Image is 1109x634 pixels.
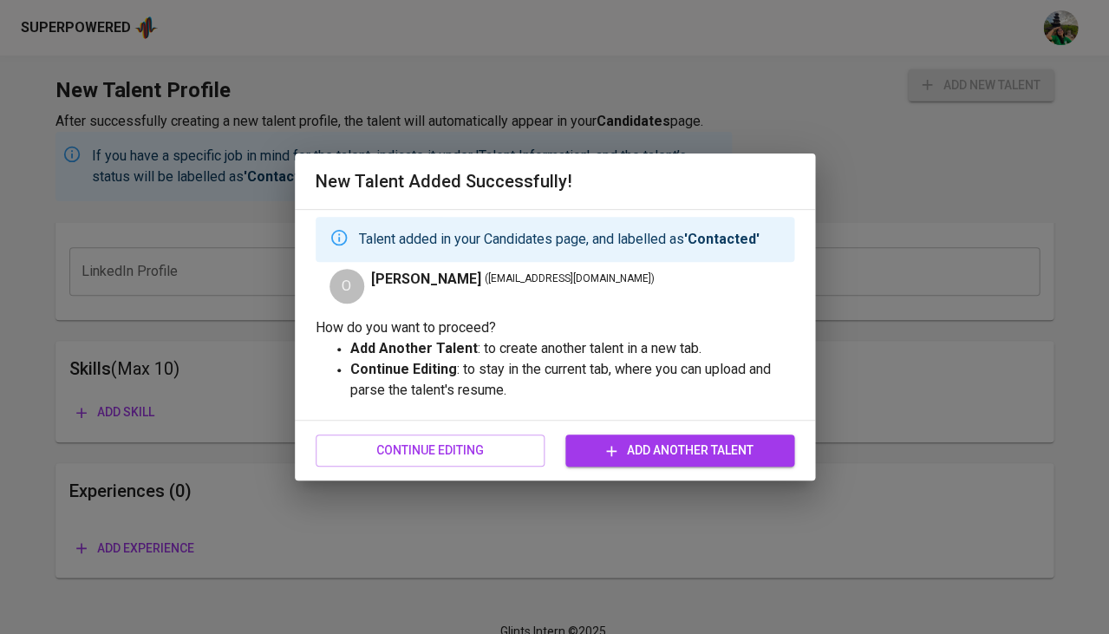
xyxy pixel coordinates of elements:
p: : to create another talent in a new tab. [350,338,794,359]
strong: Add Another Talent [350,340,478,356]
strong: 'Contacted' [684,231,760,247]
button: Add Another Talent [565,435,794,467]
p: Talent added in your Candidates page, and labelled as [359,229,760,250]
strong: Continue Editing [350,361,457,377]
span: Add Another Talent [579,440,780,461]
p: : to stay in the current tab, where you can upload and parse the talent's resume. [350,359,794,401]
span: Continue Editing [329,440,531,461]
div: O [329,269,364,304]
span: [PERSON_NAME] [371,269,481,290]
h6: New Talent Added Successfully! [316,167,794,195]
span: ( [EMAIL_ADDRESS][DOMAIN_NAME] ) [485,271,655,288]
button: Continue Editing [316,435,545,467]
p: How do you want to proceed? [316,317,794,338]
